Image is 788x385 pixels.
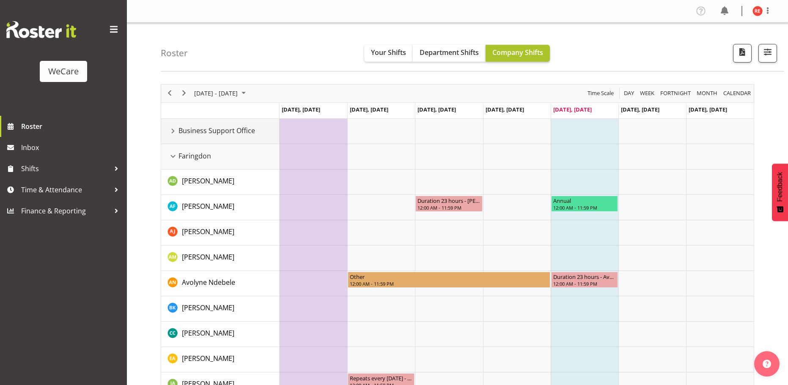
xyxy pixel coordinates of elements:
[763,360,771,368] img: help-xxl-2.png
[639,88,655,98] span: Week
[639,88,656,98] button: Timeline Week
[417,204,480,211] div: 12:00 AM - 11:59 PM
[178,88,190,98] button: Next
[350,280,548,287] div: 12:00 AM - 11:59 PM
[371,48,406,57] span: Your Shifts
[420,48,479,57] span: Department Shifts
[182,252,234,262] span: [PERSON_NAME]
[659,88,692,98] button: Fortnight
[415,196,482,212] div: Alex Ferguson"s event - Duration 23 hours - Alex Ferguson Begin From Wednesday, September 24, 202...
[161,296,280,322] td: Brian Ko resource
[772,164,788,221] button: Feedback - Show survey
[161,144,280,169] td: Faringdon resource
[350,106,388,113] span: [DATE], [DATE]
[182,176,234,186] a: [PERSON_NAME]
[161,119,280,144] td: Business Support Office resource
[6,21,76,38] img: Rosterit website logo
[364,45,413,62] button: Your Shifts
[161,195,280,220] td: Alex Ferguson resource
[178,126,255,136] span: Business Support Office
[776,172,784,202] span: Feedback
[553,272,616,281] div: Duration 23 hours - Avolyne Ndebele
[752,6,763,16] img: rachel-els10463.jpg
[161,220,280,246] td: Amy Johannsen resource
[623,88,635,98] span: Day
[182,353,234,363] a: [PERSON_NAME]
[193,88,250,98] button: September 2025
[553,196,616,205] div: Annual
[553,280,616,287] div: 12:00 AM - 11:59 PM
[182,202,234,211] span: [PERSON_NAME]
[182,278,235,287] span: Avolyne Ndebele
[758,44,777,63] button: Filter Shifts
[417,106,456,113] span: [DATE], [DATE]
[551,272,618,288] div: Avolyne Ndebele"s event - Duration 23 hours - Avolyne Ndebele Begin From Friday, September 26, 20...
[587,88,615,98] span: Time Scale
[659,88,692,98] span: Fortnight
[161,271,280,296] td: Avolyne Ndebele resource
[586,88,615,98] button: Time Scale
[161,48,188,58] h4: Roster
[21,183,110,196] span: Time & Attendance
[623,88,636,98] button: Timeline Day
[722,88,752,98] span: calendar
[161,169,280,195] td: Aleea Devenport resource
[282,106,320,113] span: [DATE], [DATE]
[695,88,719,98] button: Timeline Month
[733,44,752,63] button: Download a PDF of the roster according to the set date range.
[161,347,280,372] td: Ena Advincula resource
[182,277,235,287] a: Avolyne Ndebele
[182,303,234,313] a: [PERSON_NAME]
[21,120,123,133] span: Roster
[182,252,234,262] a: [PERSON_NAME]
[161,322,280,347] td: Charlotte Courtney resource
[182,201,234,211] a: [PERSON_NAME]
[21,141,123,154] span: Inbox
[182,328,234,338] span: [PERSON_NAME]
[417,196,480,205] div: Duration 23 hours - [PERSON_NAME]
[553,204,616,211] div: 12:00 AM - 11:59 PM
[177,85,191,102] div: next period
[21,205,110,217] span: Finance & Reporting
[350,272,548,281] div: Other
[413,45,486,62] button: Department Shifts
[553,106,592,113] span: [DATE], [DATE]
[164,88,176,98] button: Previous
[621,106,659,113] span: [DATE], [DATE]
[193,88,239,98] span: [DATE] - [DATE]
[350,374,412,382] div: Repeats every [DATE] - [PERSON_NAME]
[551,196,618,212] div: Alex Ferguson"s event - Annual Begin From Friday, September 26, 2025 at 12:00:00 AM GMT+12:00 End...
[486,106,524,113] span: [DATE], [DATE]
[689,106,727,113] span: [DATE], [DATE]
[191,85,251,102] div: September 22 - 28, 2025
[48,65,79,78] div: WeCare
[161,246,280,271] td: Antonia Mao resource
[178,151,211,161] span: Faringdon
[21,162,110,175] span: Shifts
[722,88,752,98] button: Month
[492,48,543,57] span: Company Shifts
[348,272,550,288] div: Avolyne Ndebele"s event - Other Begin From Tuesday, September 23, 2025 at 12:00:00 AM GMT+12:00 E...
[182,354,234,363] span: [PERSON_NAME]
[162,85,177,102] div: previous period
[182,227,234,237] a: [PERSON_NAME]
[182,328,234,338] a: [PERSON_NAME]
[182,227,234,236] span: [PERSON_NAME]
[696,88,718,98] span: Month
[486,45,550,62] button: Company Shifts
